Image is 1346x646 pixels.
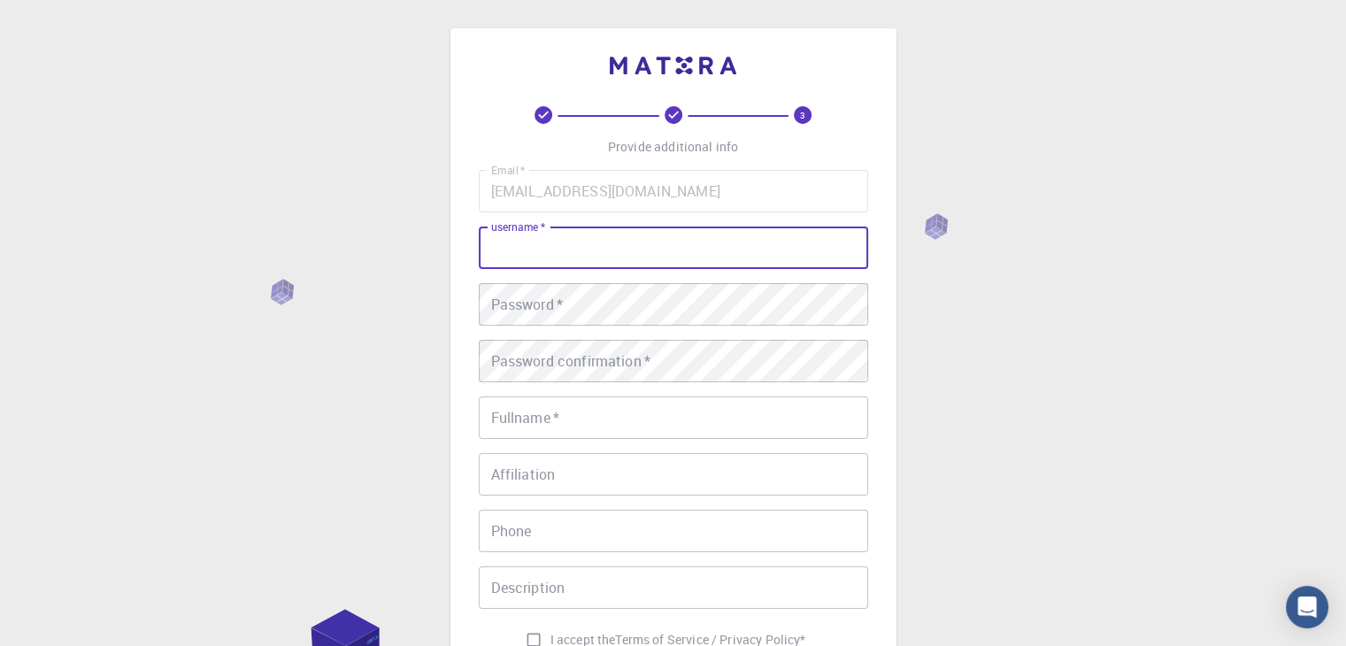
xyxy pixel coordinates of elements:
[608,138,738,156] p: Provide additional info
[491,219,545,235] label: username
[1286,586,1328,628] div: Open Intercom Messenger
[491,163,525,178] label: Email
[800,109,805,121] text: 3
